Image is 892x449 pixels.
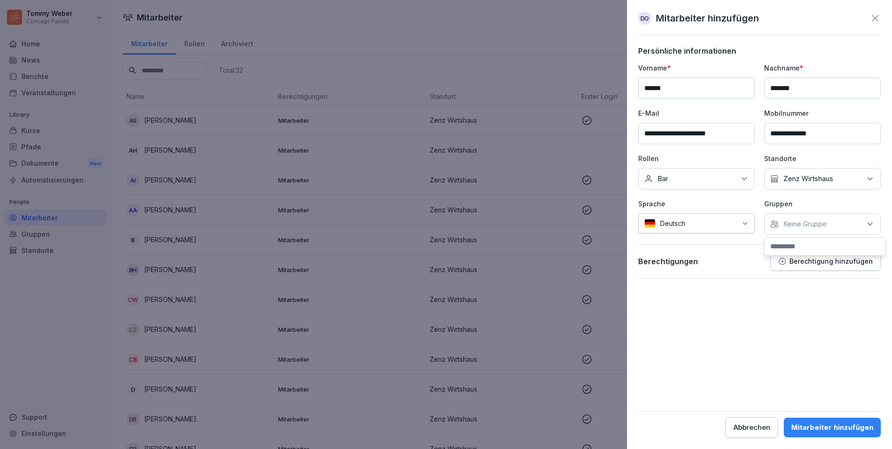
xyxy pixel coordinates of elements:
[770,252,881,271] button: Berechtigung hinzufügen
[764,63,881,73] p: Nachname
[644,219,655,228] img: de.svg
[638,154,755,163] p: Rollen
[638,213,755,233] div: Deutsch
[791,422,873,433] div: Mitarbeiter hinzufügen
[638,63,755,73] p: Vorname
[657,174,668,183] p: Bar
[638,108,755,118] p: E-Mail
[733,422,770,433] div: Abbrechen
[764,154,881,163] p: Standorte
[638,199,755,209] p: Sprache
[638,46,881,56] p: Persönliche informationen
[789,258,873,265] p: Berechtigung hinzufügen
[784,418,881,437] button: Mitarbeiter hinzufügen
[725,417,778,438] button: Abbrechen
[638,12,651,25] div: DO
[638,257,698,266] p: Berechtigungen
[783,219,827,229] p: Keine Gruppe
[656,11,759,25] p: Mitarbeiter hinzufügen
[764,108,881,118] p: Mobilnummer
[783,174,833,183] p: Zenz Wirtshaus
[764,199,881,209] p: Gruppen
